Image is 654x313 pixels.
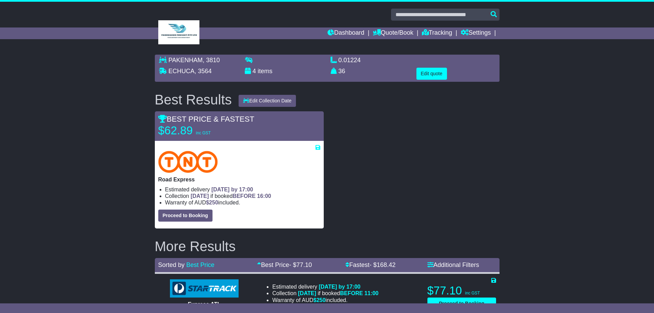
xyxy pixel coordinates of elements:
span: inc GST [196,131,211,135]
p: Road Express [158,176,320,183]
span: 36 [339,68,345,75]
span: 0.01224 [339,57,361,64]
div: Best Results [151,92,236,107]
a: Additional Filters [427,261,479,268]
span: $ [313,297,326,303]
span: [DATE] [191,193,209,199]
span: Express ATL [188,301,221,307]
span: BEST PRICE & FASTEST [158,115,254,123]
span: PAKENHAM [169,57,203,64]
span: 4 [253,68,256,75]
span: [DATE] by 17:00 [211,187,253,192]
span: - $ [369,261,395,268]
a: Dashboard [328,27,364,39]
span: - $ [289,261,312,268]
span: if booked [298,290,378,296]
span: 11:00 [365,290,379,296]
button: Proceed to Booking [158,210,213,222]
button: Edit quote [416,68,447,80]
img: TNT Domestic: Road Express [158,151,218,173]
a: Settings [461,27,491,39]
a: Best Price- $77.10 [257,261,312,268]
a: Tracking [422,27,452,39]
p: $62.89 [158,124,244,137]
span: 16:00 [257,193,271,199]
span: , 3810 [203,57,220,64]
button: Edit Collection Date [239,95,296,107]
li: Warranty of AUD included. [165,199,320,206]
span: items [258,68,273,75]
span: ECHUCA [169,68,195,75]
li: Warranty of AUD included. [272,297,378,303]
span: [DATE] [298,290,316,296]
button: Proceed to Booking [427,298,496,310]
span: 168.42 [377,261,395,268]
li: Collection [272,290,378,297]
a: Quote/Book [373,27,413,39]
span: 250 [209,200,218,205]
span: inc GST [465,291,480,295]
span: , 3564 [195,68,212,75]
a: Best Price [186,261,215,268]
span: if booked [191,193,271,199]
a: Fastest- $168.42 [345,261,395,268]
img: StarTrack: Express ATL [170,279,239,298]
span: $ [206,200,218,205]
span: 250 [317,297,326,303]
p: $77.10 [427,284,496,298]
span: [DATE] by 17:00 [319,284,360,290]
li: Estimated delivery [272,283,378,290]
span: BEFORE [340,290,363,296]
h2: More Results [155,239,500,254]
li: Estimated delivery [165,186,320,193]
li: Collection [165,193,320,199]
span: Sorted by [158,261,185,268]
span: BEFORE [233,193,256,199]
span: 77.10 [296,261,312,268]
